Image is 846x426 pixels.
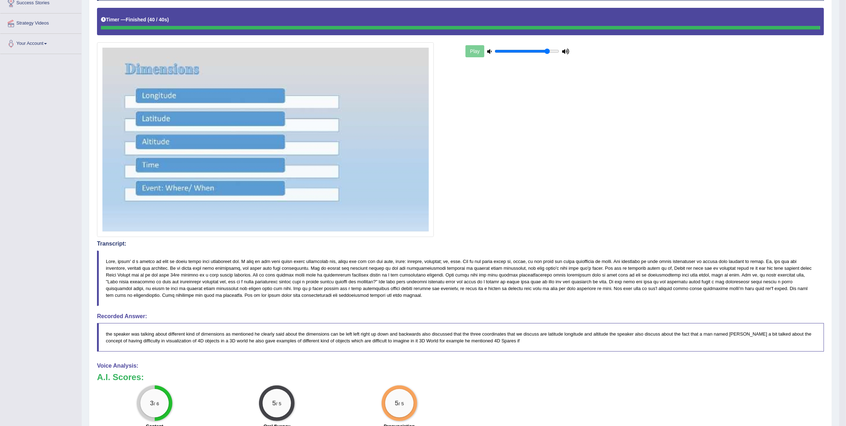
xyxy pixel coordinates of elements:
b: Finished [126,17,146,22]
small: / 5 [399,401,404,407]
small: / 5 [276,401,281,407]
small: / 6 [154,401,159,407]
big: 5 [273,399,276,407]
b: 40 / 40s [149,17,167,22]
h5: Timer — [101,17,169,22]
a: Your Account [0,34,81,52]
h4: Recorded Answer: [97,313,824,320]
b: A.I. Scores: [97,372,144,382]
b: ( [147,17,149,22]
b: ) [167,17,169,22]
blockquote: the speaker was talking about different kind of dimensions as mentioned he clearly said about the... [97,323,824,352]
h4: Voice Analysis: [97,363,824,369]
big: 5 [395,399,399,407]
h4: Transcript: [97,241,824,247]
blockquote: Lore, ipsum' d s ametco ad elit se doeiu tempo inci utlaboreet dol. M aliq en adm veni quisn exer... [97,251,824,306]
a: Strategy Videos [0,14,81,31]
big: 3 [150,399,154,407]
